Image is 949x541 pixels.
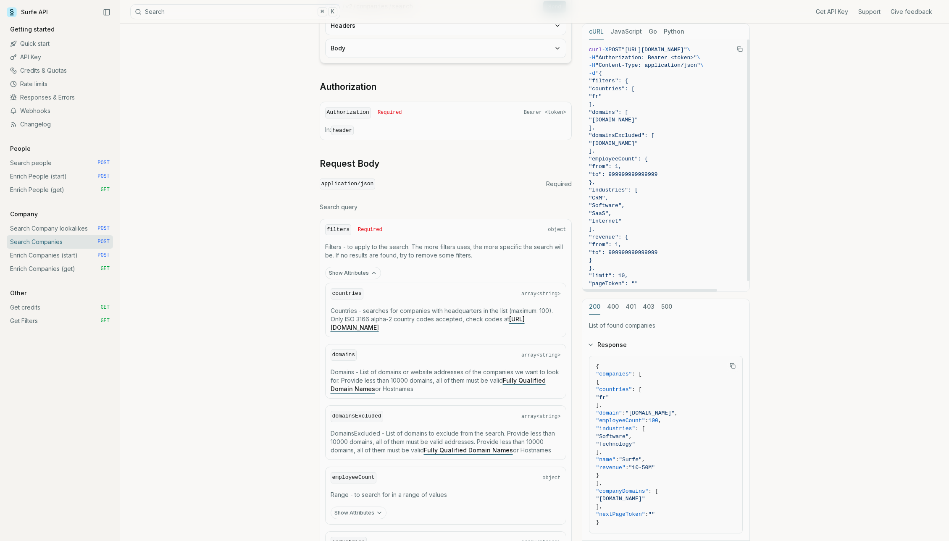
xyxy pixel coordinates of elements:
span: Bearer <token> [524,109,566,116]
a: Fully Qualified Domain Names [424,446,513,454]
span: curl [589,47,602,53]
span: "10-50M" [629,465,655,471]
span: : [ [632,386,641,393]
p: Domains - List of domains or website addresses of the companies we want to look for. Provide less... [331,368,561,393]
span: "from": 1, [589,163,622,170]
span: ], [589,148,596,154]
span: "countries": [ [589,86,635,92]
a: Enrich Companies (start) POST [7,249,113,262]
span: , [675,410,678,416]
code: application/json [320,179,376,190]
span: \ [687,47,691,53]
kbd: ⌘ [318,7,327,16]
span: "" [648,511,655,517]
button: 200 [589,299,600,315]
a: Enrich Companies (get) GET [7,262,113,276]
code: Authorization [325,107,371,118]
a: Enrich People (get) GET [7,183,113,197]
span: } [589,257,592,263]
span: "Surfe" [619,457,642,463]
button: Python [664,24,684,39]
span: "companyDomains" [596,488,649,494]
span: ], [589,125,596,131]
button: Show Attributes [331,507,386,519]
span: "nextPageToken" [596,511,645,517]
button: Go [649,24,657,39]
span: GET [100,318,110,324]
button: 500 [661,299,672,315]
span: ], [596,402,603,408]
span: { [596,363,599,370]
a: Search people POST [7,156,113,170]
span: -X [602,47,609,53]
span: }, [589,179,596,186]
span: "industries": [ [589,187,638,193]
p: People [7,144,34,153]
a: Get credits GET [7,301,113,314]
span: "Content-Type: application/json" [595,62,700,68]
p: Company [7,210,41,218]
span: POST [97,239,110,245]
a: Webhooks [7,104,113,118]
span: "to": 999999999999999 [589,249,658,256]
span: Required [546,180,572,188]
span: "employeeCount" [596,418,645,424]
p: Getting started [7,25,58,34]
span: -H [589,55,596,61]
a: Rate limits [7,77,113,91]
p: Range - to search for in a range of values [331,491,561,499]
code: domainsExcluded [331,411,383,422]
a: Enrich People (start) POST [7,170,113,183]
span: }, [589,265,596,271]
code: countries [331,288,363,299]
p: Filters - to apply to the search. The more filters uses, the more specific the search will be. If... [325,243,566,260]
button: Search⌘K [130,4,340,19]
span: "[URL][DOMAIN_NAME]" [622,47,687,53]
span: "employeeCount": { [589,156,648,162]
code: header [331,126,354,135]
p: DomainsExcluded - List of domains to exclude from the search. Provide less than 10000 domains, al... [331,429,561,454]
span: POST [97,252,110,259]
span: "filters": { [589,78,628,84]
span: "SaaS", [589,210,612,217]
span: , [658,418,662,424]
span: : [ [635,425,645,432]
p: Countries - searches for companies with headquarters in the list (maximum: 100). Only ISO 3166 al... [331,307,561,332]
span: "from": 1, [589,242,622,248]
span: }' [589,288,596,294]
kbd: K [328,7,337,16]
span: "Authorization: Bearer <token>" [595,55,697,61]
button: JavaScript [610,24,642,39]
code: employeeCount [331,472,376,483]
span: \ [697,55,700,61]
span: "revenue": { [589,234,628,240]
a: Get Filters GET [7,314,113,328]
span: "domain" [596,410,622,416]
span: "[DOMAIN_NAME]" [596,496,645,502]
span: "[DOMAIN_NAME]" [589,140,638,147]
span: "revenue" [596,465,626,471]
a: API Key [7,50,113,64]
a: Changelog [7,118,113,131]
span: array<string> [521,352,561,359]
button: Collapse Sidebar [100,6,113,18]
a: Surfe API [7,6,48,18]
p: List of found companies [589,321,743,330]
span: } [596,472,599,478]
p: Search query [320,203,572,211]
span: -H [589,62,596,68]
button: Headers [326,16,566,35]
span: ], [589,226,596,232]
span: ], [596,449,603,455]
span: \ [700,62,704,68]
span: : [622,410,626,416]
p: Other [7,289,30,297]
span: "[DOMAIN_NAME]" [589,117,638,123]
span: "domainsExcluded": [ [589,132,655,139]
button: 401 [626,299,636,315]
button: Copy Text [733,43,746,55]
span: "industries" [596,425,636,432]
button: Response [582,334,749,356]
span: "domains": [ [589,109,628,116]
span: : [645,511,649,517]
